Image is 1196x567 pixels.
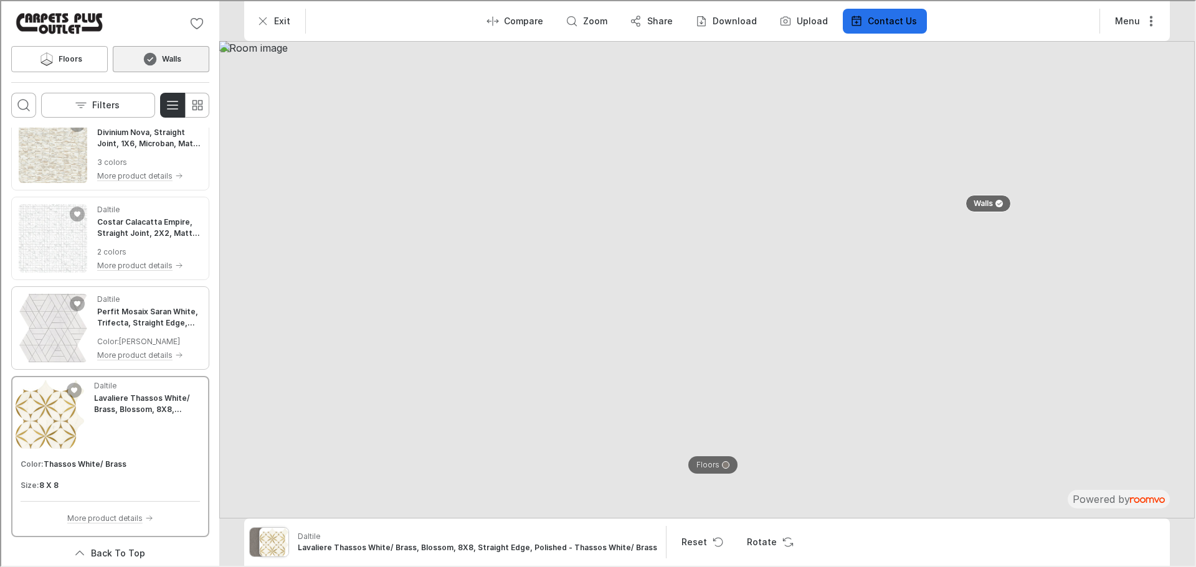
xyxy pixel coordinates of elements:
[1071,491,1164,505] p: Powered by
[19,479,199,490] div: Product sizes
[866,14,916,26] p: Contact Us
[972,197,992,208] p: Walls
[96,156,201,167] p: 3 colors
[10,91,35,116] button: Open search box
[503,14,542,26] p: Compare
[19,457,199,469] div: Product colors
[19,457,42,469] h6: Color :
[249,527,277,555] img: True Unity
[771,7,837,32] button: Upload a picture of your room
[10,195,208,279] div: See Costar Calacatta Empire, Straight Joint, 2X2, Matte in the room
[621,7,681,32] button: Share
[112,45,208,71] button: Walls
[670,528,731,553] button: Reset product
[297,541,656,552] h6: Lavaliere Thassos White/ Brass, Blossom, 8X8, Straight Edge, Polished - Thassos White/ Brass
[69,295,83,310] button: Add Perfit Mosaix Saran White, Trifecta, Straight Edge, Polished to favorites
[96,203,118,214] p: Daltile
[96,293,118,304] p: Daltile
[96,347,201,361] button: More product details
[96,305,201,327] h4: Perfit Mosaix Saran White, Trifecta, Straight Edge, Polished
[96,335,118,346] p: Color :
[183,91,208,116] button: Switch to simple view
[96,215,201,238] h4: Costar Calacatta Empire, Straight Joint, 2X2, Matte - Calacatta Empire
[42,457,125,469] h6: Thassos White/ Brass
[40,91,154,116] button: Open the filters menu
[1071,491,1164,505] div: The visualizer is powered by Roomvo.
[96,245,201,256] p: 2 colors
[69,205,83,220] button: Add Costar Calacatta Empire, Straight Joint, 2X2, Matte to favorites
[1104,7,1164,32] button: More actions
[93,379,115,390] p: Daltile
[159,91,208,116] div: Product List Mode Selector
[259,527,287,555] img: Lavaliere Thassos White/ Brass, Blossom, 8X8, Straight Edge, Polished
[795,14,827,26] label: Upload
[17,293,86,361] img: Perfit Mosaix Saran White, Trifecta, Straight Edge, Polished. Link opens in a new window.
[17,113,86,182] img: Divinium Nova, Straight Joint, 1X6, Microban, Matte. Link opens in a new window.
[273,14,289,26] p: Exit
[161,52,180,63] h6: Walls
[96,126,201,148] h4: Divinium Nova, Straight Joint, 1X6, Microban, Matte - Nova
[14,379,83,448] img: Lavaliere Thassos White/ Brass, Blossom, 8X8, Straight Edge, Polished. Link opens in a new window.
[19,479,38,490] h6: Size :
[17,203,86,271] img: Costar Calacatta Empire, Straight Joint, 2X2, Matte. Link opens in a new window.
[687,455,736,472] button: Floors
[695,459,718,469] p: Floors
[10,10,107,35] a: Go to Carpets Plus Outlet's website.
[293,526,660,556] button: Show details for Lavaliere Thassos White/ Brass, Blossom, 8X8, Straight Edge, Polished
[96,259,171,270] p: More product details
[10,10,107,35] img: Logo representing Carpets Plus Outlet.
[66,510,152,524] button: More product details
[183,10,208,35] button: No favorites
[96,168,201,182] button: More product details
[711,14,756,26] p: Download
[96,349,171,360] p: More product details
[96,258,201,271] button: More product details
[159,91,184,116] button: Switch to detail view
[93,391,204,414] h4: Lavaliere Thassos White/ Brass, Blossom, 8X8, Straight Edge, Polished
[1129,496,1164,502] img: roomvo_wordmark.svg
[248,526,288,556] button: See products applied in the visualizer
[297,530,319,541] p: Daltile
[38,479,57,490] h6: 8 X 8
[65,382,80,396] button: Add Lavaliere Thassos White/ Brass, Blossom, 8X8, Straight Edge, Polished to favorites
[582,14,606,26] p: Zoom
[57,52,81,63] h6: Floors
[91,98,118,110] p: Filters
[478,7,552,32] button: Enter compare mode
[557,7,616,32] button: Zoom room image
[10,540,208,565] button: Scroll back to the beginning
[736,528,800,553] button: Rotate Surface
[964,194,1010,211] button: Walls
[646,14,672,26] p: Share
[686,7,766,32] button: Download
[118,335,179,346] p: [PERSON_NAME]
[10,106,208,189] div: See Divinium Nova, Straight Joint, 1X6, Microban, Matte in the room
[96,169,171,180] p: More product details
[10,45,107,71] button: Floors
[218,40,1194,517] img: Room image
[10,285,208,368] div: See Perfit Mosaix Saran White, Trifecta, Straight Edge, Polished in the room
[842,7,926,32] button: Contact Us
[66,512,141,523] p: More product details
[248,7,299,32] button: Exit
